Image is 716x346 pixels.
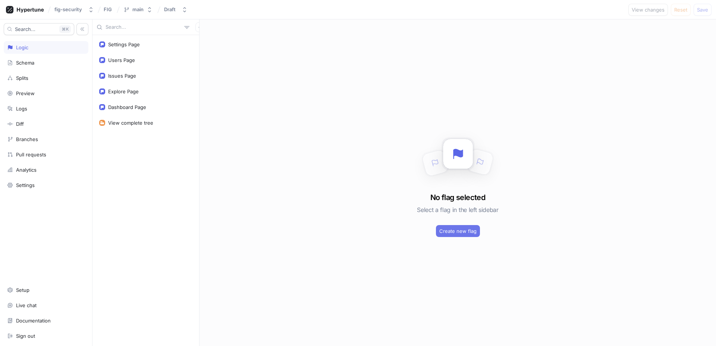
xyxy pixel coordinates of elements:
div: K [59,25,71,33]
div: Explore Page [108,88,139,94]
span: View changes [632,7,665,12]
h3: No flag selected [430,192,485,203]
span: FIG [104,7,112,12]
span: Save [697,7,708,12]
div: Schema [16,60,34,66]
h5: Select a flag in the left sidebar [417,203,498,216]
span: Search... [15,27,35,31]
div: Documentation [16,318,51,324]
button: Reset [671,4,691,16]
div: Users Page [108,57,135,63]
div: Settings Page [108,41,140,47]
div: Pull requests [16,152,46,158]
input: Search... [106,24,181,31]
div: Splits [16,75,28,81]
span: Reset [674,7,687,12]
div: Setup [16,287,29,293]
button: Create new flag [436,225,480,237]
div: Issues Page [108,73,136,79]
a: Documentation [4,314,88,327]
button: Draft [161,3,191,16]
div: Logic [16,44,28,50]
div: fig-security [54,6,82,13]
div: Branches [16,136,38,142]
div: Draft [164,6,176,13]
button: Save [694,4,712,16]
div: View complete tree [108,120,153,126]
span: Create new flag [439,229,477,233]
button: fig-security [51,3,97,16]
div: Settings [16,182,35,188]
div: Live chat [16,302,37,308]
div: main [132,6,144,13]
button: main [120,3,156,16]
div: Preview [16,90,35,96]
div: Logs [16,106,27,112]
button: Search...K [4,23,74,35]
button: View changes [628,4,668,16]
div: Dashboard Page [108,104,146,110]
div: Diff [16,121,24,127]
div: Analytics [16,167,37,173]
div: Sign out [16,333,35,339]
